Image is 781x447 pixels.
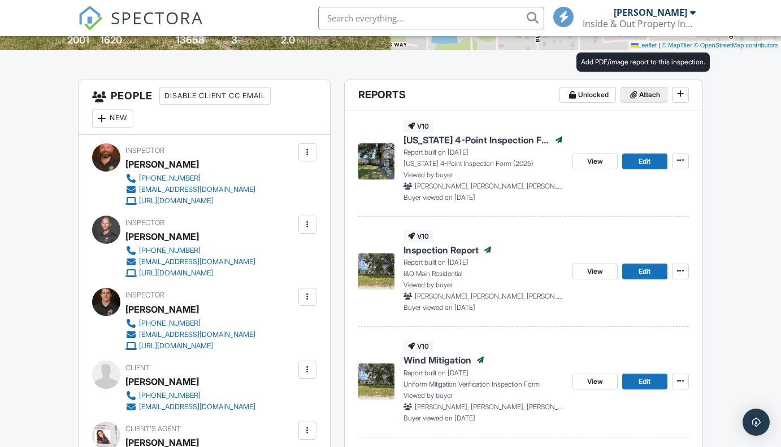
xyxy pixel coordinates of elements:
span: Client [125,363,150,372]
div: [URL][DOMAIN_NAME] [139,196,213,205]
a: [URL][DOMAIN_NAME] [125,195,255,207]
div: [EMAIL_ADDRESS][DOMAIN_NAME] [139,185,255,194]
span: Client's Agent [125,424,181,433]
div: Disable Client CC Email [159,87,271,105]
span: Inspector [125,291,164,299]
div: [URL][DOMAIN_NAME] [139,341,213,350]
div: [PHONE_NUMBER] [139,319,201,328]
div: Inside & Out Property Inspectors, Inc [583,18,696,29]
a: [URL][DOMAIN_NAME] [125,268,255,279]
a: SPECTORA [78,15,203,39]
span: Inspector [125,146,164,155]
div: 1620 [100,34,122,46]
div: [PHONE_NUMBER] [139,174,201,183]
img: The Best Home Inspection Software - Spectora [78,6,103,30]
div: [PERSON_NAME] [614,7,687,18]
div: [EMAIL_ADDRESS][DOMAIN_NAME] [139,402,255,411]
a: [EMAIL_ADDRESS][DOMAIN_NAME] [125,256,255,268]
a: Leaflet [631,42,657,49]
a: [EMAIL_ADDRESS][DOMAIN_NAME] [125,184,255,195]
div: [URL][DOMAIN_NAME] [139,269,213,278]
span: bedrooms [239,37,270,45]
a: [PHONE_NUMBER] [125,390,255,401]
div: Open Intercom Messenger [743,409,770,436]
div: [PHONE_NUMBER] [139,246,201,255]
span: Lot Size [150,37,174,45]
a: [PHONE_NUMBER] [125,318,255,329]
span: Built [53,37,66,45]
span: bathrooms [297,37,329,45]
a: © OpenStreetMap contributors [694,42,778,49]
a: [EMAIL_ADDRESS][DOMAIN_NAME] [125,401,255,413]
span: sq.ft. [206,37,220,45]
div: [PERSON_NAME] [125,301,199,318]
a: [EMAIL_ADDRESS][DOMAIN_NAME] [125,329,255,340]
h3: People [79,80,330,135]
span: SPECTORA [111,6,203,29]
div: [PHONE_NUMBER] [139,391,201,400]
span: Inspector [125,218,164,227]
span: sq. ft. [124,37,140,45]
a: © MapTiler [662,42,692,49]
span: | [658,42,660,49]
div: 13658 [176,34,205,46]
div: 2001 [67,34,89,46]
div: [PERSON_NAME] [125,156,199,173]
div: [EMAIL_ADDRESS][DOMAIN_NAME] [139,330,255,339]
div: New [92,109,133,128]
a: [PHONE_NUMBER] [125,245,255,256]
input: Search everything... [318,7,544,29]
a: [PHONE_NUMBER] [125,173,255,184]
div: 3 [231,34,237,46]
div: [PERSON_NAME] [125,373,199,390]
a: [URL][DOMAIN_NAME] [125,340,255,352]
div: 2.0 [281,34,295,46]
div: [EMAIL_ADDRESS][DOMAIN_NAME] [139,257,255,266]
div: [PERSON_NAME] [125,228,199,245]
